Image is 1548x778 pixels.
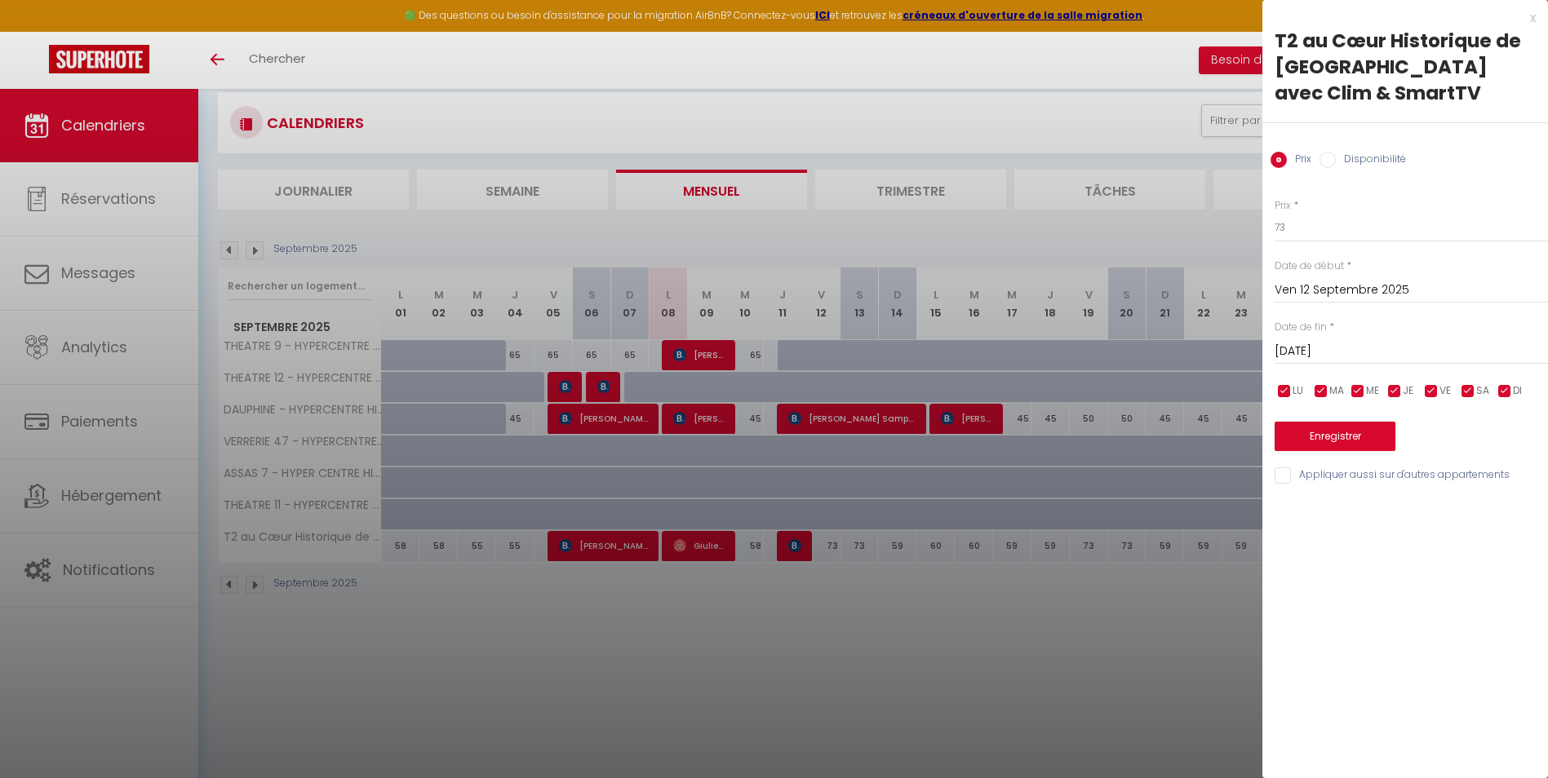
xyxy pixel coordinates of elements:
div: x [1262,8,1536,28]
span: SA [1476,383,1489,399]
span: LU [1293,383,1303,399]
label: Prix [1287,152,1311,170]
span: VE [1439,383,1451,399]
label: Date de fin [1275,320,1327,335]
span: DI [1513,383,1522,399]
label: Date de début [1275,259,1344,274]
div: T2 au Cœur Historique de [GEOGRAPHIC_DATA] avec Clim & SmartTV [1275,28,1536,106]
label: Disponibilité [1336,152,1406,170]
span: ME [1366,383,1379,399]
button: Ouvrir le widget de chat LiveChat [13,7,62,55]
span: MA [1329,383,1344,399]
label: Prix [1275,198,1291,214]
button: Enregistrer [1275,422,1395,451]
span: JE [1403,383,1413,399]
